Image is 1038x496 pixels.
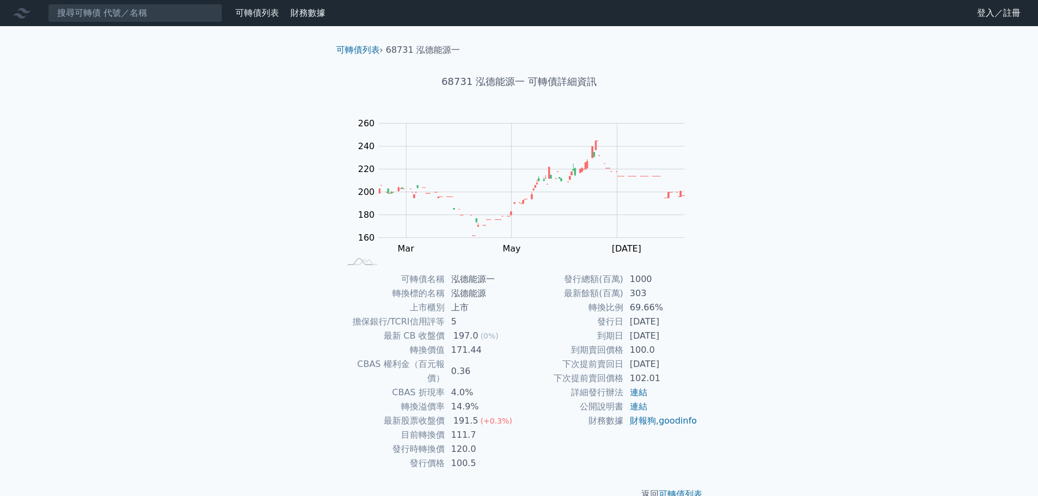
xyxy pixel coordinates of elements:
[623,315,698,329] td: [DATE]
[336,45,380,55] a: 可轉債列表
[519,315,623,329] td: 發行日
[659,415,697,426] a: goodinfo
[623,371,698,385] td: 102.01
[445,428,519,442] td: 111.7
[398,243,415,254] tspan: Mar
[341,272,445,286] td: 可轉債名稱
[612,243,641,254] tspan: [DATE]
[445,286,519,301] td: 泓德能源
[341,343,445,357] td: 轉換價值
[445,315,519,329] td: 5
[353,118,701,276] g: Chart
[623,272,698,286] td: 1000
[519,371,623,385] td: 下次提前賣回價格
[341,414,445,428] td: 最新股票收盤價
[445,385,519,400] td: 4.0%
[290,8,325,18] a: 財務數據
[341,315,445,329] td: 擔保銀行/TCRI信用評等
[358,187,375,197] tspan: 200
[341,442,445,456] td: 發行時轉換價
[336,44,383,57] li: ›
[341,456,445,470] td: 發行價格
[445,456,519,470] td: 100.5
[968,4,1029,22] a: 登入／註冊
[341,286,445,301] td: 轉換標的名稱
[519,286,623,301] td: 最新餘額(百萬)
[519,385,623,400] td: 詳細發行辦法
[445,301,519,315] td: 上市
[358,164,375,174] tspan: 220
[519,301,623,315] td: 轉換比例
[445,272,519,286] td: 泓德能源一
[445,400,519,414] td: 14.9%
[341,329,445,343] td: 最新 CB 收盤價
[445,442,519,456] td: 120.0
[358,118,375,128] tspan: 260
[519,343,623,357] td: 到期賣回價格
[341,301,445,315] td: 上市櫃別
[386,44,460,57] li: 68731 泓德能源一
[519,329,623,343] td: 到期日
[235,8,279,18] a: 可轉債列表
[630,387,647,397] a: 連結
[341,428,445,442] td: 目前轉換價
[623,414,698,428] td: ,
[519,357,623,371] td: 下次提前賣回日
[630,401,647,412] a: 連結
[451,414,481,428] div: 191.5
[341,357,445,385] td: CBAS 權利金（百元報價）
[327,74,711,89] h1: 68731 泓德能源一 可轉債詳細資訊
[502,243,520,254] tspan: May
[445,357,519,385] td: 0.36
[451,329,481,343] div: 197.0
[358,210,375,220] tspan: 180
[341,385,445,400] td: CBAS 折現率
[445,343,519,357] td: 171.44
[341,400,445,414] td: 轉換溢價率
[519,414,623,428] td: 財務數據
[623,343,698,357] td: 100.0
[623,357,698,371] td: [DATE]
[630,415,656,426] a: 財報狗
[623,301,698,315] td: 69.66%
[358,232,375,243] tspan: 160
[358,141,375,151] tspan: 240
[481,332,499,340] span: (0%)
[48,4,222,22] input: 搜尋可轉債 代號／名稱
[481,417,512,425] span: (+0.3%)
[519,272,623,286] td: 發行總額(百萬)
[623,286,698,301] td: 303
[519,400,623,414] td: 公開說明書
[623,329,698,343] td: [DATE]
